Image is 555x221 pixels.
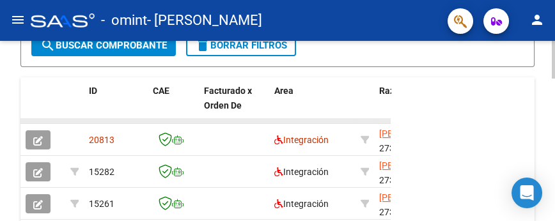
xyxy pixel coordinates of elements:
[101,6,147,34] span: - omint
[269,77,356,133] datatable-header-cell: Area
[274,167,329,177] span: Integración
[274,86,293,96] span: Area
[379,192,448,202] span: [PERSON_NAME]
[186,34,296,56] button: Borrar Filtros
[374,77,470,133] datatable-header-cell: Razón Social
[40,38,56,53] mat-icon: search
[274,199,329,209] span: Integración
[195,40,287,51] span: Borrar Filtros
[153,86,169,96] span: CAE
[147,6,262,34] span: - [PERSON_NAME]
[512,178,542,208] div: Open Intercom Messenger
[89,199,114,209] span: 15261
[31,34,176,56] button: Buscar Comprobante
[529,12,545,27] mat-icon: person
[379,160,448,171] span: [PERSON_NAME]
[89,167,114,177] span: 15282
[379,190,465,217] div: 27357919245
[40,40,167,51] span: Buscar Comprobante
[148,77,199,133] datatable-header-cell: CAE
[204,86,252,111] span: Facturado x Orden De
[89,86,97,96] span: ID
[195,38,210,53] mat-icon: delete
[274,135,329,145] span: Integración
[84,77,148,133] datatable-header-cell: ID
[199,77,269,133] datatable-header-cell: Facturado x Orden De
[379,126,465,153] div: 27357919245
[379,86,432,96] span: Razón Social
[89,135,114,145] span: 20813
[379,128,448,139] span: [PERSON_NAME]
[10,12,26,27] mat-icon: menu
[379,158,465,185] div: 27357919245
